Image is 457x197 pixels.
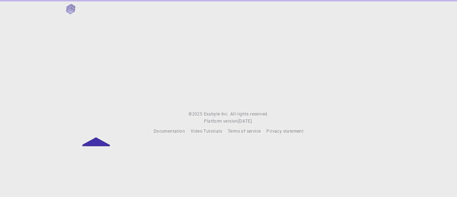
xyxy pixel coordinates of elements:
a: Exabyte Inc. [204,110,229,118]
a: Documentation [154,128,185,135]
span: © 2025 [189,110,204,118]
span: Video Tutorials [191,128,222,134]
a: Terms of service [228,128,261,135]
a: [DATE]. [238,118,253,125]
a: Privacy statement [266,128,303,135]
span: Privacy statement [266,128,303,134]
span: Exabyte Inc. [204,111,229,117]
span: Platform version [204,118,238,125]
span: All rights reserved. [230,110,268,118]
span: Terms of service [228,128,261,134]
span: Documentation [154,128,185,134]
a: Video Tutorials [191,128,222,135]
span: [DATE] . [238,118,253,124]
